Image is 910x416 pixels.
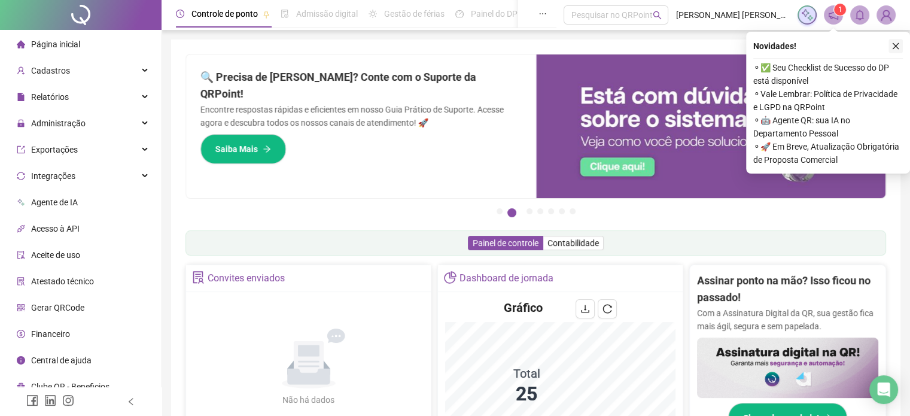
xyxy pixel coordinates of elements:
[459,268,553,289] div: Dashboard de jornada
[753,61,903,87] span: ⚬ ✅ Seu Checklist de Sucesso do DP está disponível
[497,208,503,214] button: 1
[17,330,25,338] span: dollar
[801,8,814,22] img: sparkle-icon.fc2bf0ac1784a2077858766a79e2daf3.svg
[62,394,74,406] span: instagram
[828,10,839,20] span: notification
[753,140,903,166] span: ⚬ 🚀 Em Breve, Atualização Obrigatória de Proposta Comercial
[31,329,70,339] span: Financeiro
[31,40,80,49] span: Página inicial
[44,394,56,406] span: linkedin
[31,277,94,286] span: Atestado técnico
[31,224,80,233] span: Acesso à API
[369,10,377,18] span: sun
[838,5,842,14] span: 1
[538,10,547,18] span: ellipsis
[570,208,576,214] button: 7
[854,10,865,20] span: bell
[127,397,135,406] span: left
[17,382,25,391] span: gift
[471,9,518,19] span: Painel do DP
[191,9,258,19] span: Controle de ponto
[877,6,895,24] img: 46468
[263,145,271,153] span: arrow-right
[547,238,599,248] span: Contabilidade
[263,11,270,18] span: pushpin
[31,66,70,75] span: Cadastros
[17,119,25,127] span: lock
[869,375,898,404] div: Open Intercom Messenger
[281,10,289,18] span: file-done
[176,10,184,18] span: clock-circle
[31,303,84,312] span: Gerar QRCode
[444,271,456,284] span: pie-chart
[200,103,522,129] p: Encontre respostas rápidas e eficientes em nosso Guia Prático de Suporte. Acesse agora e descubra...
[891,42,900,50] span: close
[580,304,590,314] span: download
[17,145,25,154] span: export
[536,54,886,198] img: banner%2F0cf4e1f0-cb71-40ef-aa93-44bd3d4ee559.png
[200,69,522,103] h2: 🔍 Precisa de [PERSON_NAME]? Conte com o Suporte da QRPoint!
[31,145,78,154] span: Exportações
[215,142,258,156] span: Saiba Mais
[31,171,75,181] span: Integrações
[208,268,285,289] div: Convites enviados
[17,93,25,101] span: file
[31,119,86,128] span: Administração
[17,303,25,312] span: qrcode
[455,10,464,18] span: dashboard
[697,306,878,333] p: Com a Assinatura Digital da QR, sua gestão fica mais ágil, segura e sem papelada.
[17,277,25,286] span: solution
[384,9,445,19] span: Gestão de férias
[548,208,554,214] button: 5
[675,8,790,22] span: [PERSON_NAME] [PERSON_NAME] - SANTOSR LOGISTICA
[17,356,25,365] span: info-circle
[653,11,662,20] span: search
[559,208,565,214] button: 6
[17,66,25,75] span: user-add
[504,299,543,316] h4: Gráfico
[17,251,25,259] span: audit
[834,4,846,16] sup: 1
[697,272,878,306] h2: Assinar ponto na mão? Isso ficou no passado!
[697,338,878,398] img: banner%2F02c71560-61a6-44d4-94b9-c8ab97240462.png
[296,9,358,19] span: Admissão digital
[753,87,903,114] span: ⚬ Vale Lembrar: Política de Privacidade e LGPD na QRPoint
[31,198,78,207] span: Agente de IA
[200,134,286,164] button: Saiba Mais
[17,40,25,48] span: home
[753,40,796,53] span: Novidades !
[31,356,92,365] span: Central de ajuda
[254,393,364,406] div: Não há dados
[17,224,25,233] span: api
[31,382,109,391] span: Clube QR - Beneficios
[537,208,543,214] button: 4
[602,304,612,314] span: reload
[192,271,205,284] span: solution
[473,238,538,248] span: Painel de controle
[26,394,38,406] span: facebook
[526,208,532,214] button: 3
[31,92,69,102] span: Relatórios
[753,114,903,140] span: ⚬ 🤖 Agente QR: sua IA no Departamento Pessoal
[507,208,516,217] button: 2
[17,172,25,180] span: sync
[31,250,80,260] span: Aceite de uso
